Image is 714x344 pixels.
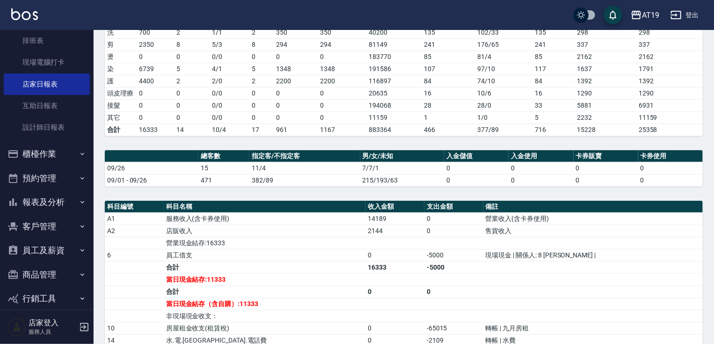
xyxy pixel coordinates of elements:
td: 2 [249,26,274,38]
td: 40200 [366,26,422,38]
td: 4400 [137,75,174,87]
td: 6931 [636,99,703,111]
td: 28 / 0 [475,99,532,111]
td: 241 [422,38,475,51]
button: 員工及薪資 [4,238,90,263]
td: 11159 [636,111,703,124]
td: 1 / 0 [475,111,532,124]
td: 183770 [366,51,422,63]
td: 176 / 65 [475,38,532,51]
td: 0 [318,51,366,63]
td: 剪 [105,38,137,51]
td: 合計 [105,124,137,136]
td: 0 [274,111,318,124]
td: 其它 [105,111,137,124]
td: 2162 [575,51,636,63]
td: 116897 [366,75,422,87]
td: 14 [174,124,210,136]
th: 入金儲值 [444,150,509,162]
a: 設計師日報表 [4,117,90,138]
button: 預約管理 [4,166,90,190]
td: 0 / 0 [210,99,249,111]
td: 102 / 33 [475,26,532,38]
td: 377/89 [475,124,532,136]
th: 指定客/不指定客 [249,150,360,162]
td: 2350 [137,38,174,51]
button: 櫃檯作業 [4,142,90,166]
td: 0 [365,285,424,298]
td: 20635 [366,87,422,99]
td: 5 [532,111,575,124]
th: 科目編號 [105,201,164,213]
td: 5 [249,63,274,75]
td: 241 [532,38,575,51]
td: 當日現金結存（含自購）:11333 [164,298,365,310]
td: 轉帳 | 九月房租 [483,322,703,334]
td: 服務收入(含卡券使用) [164,212,365,225]
td: 09/26 [105,162,198,174]
td: 0 [638,174,703,186]
td: 現場現金 | 關係人: 8 [PERSON_NAME] | [483,249,703,261]
td: 471 [198,174,249,186]
button: 報表及分析 [4,190,90,214]
th: 收入金額 [365,201,424,213]
td: 716 [532,124,575,136]
td: A2 [105,225,164,237]
td: 0 [137,99,174,111]
td: 107 [422,63,475,75]
td: 117 [532,63,575,75]
td: 房屋租金收支(租賃稅) [164,322,365,334]
td: 2 / 0 [210,75,249,87]
td: 16 [422,87,475,99]
td: 0 [137,51,174,63]
td: 0 [137,111,174,124]
td: 33 [532,99,575,111]
button: 行銷工具 [4,286,90,311]
td: 337 [575,38,636,51]
td: 0 [444,162,509,174]
th: 卡券使用 [638,150,703,162]
td: 15228 [575,124,636,136]
td: 7/7/1 [360,162,444,174]
td: 81 / 4 [475,51,532,63]
td: 2 [174,26,210,38]
th: 入金使用 [509,150,573,162]
td: 0 [249,99,274,111]
td: 護 [105,75,137,87]
td: 298 [575,26,636,38]
td: 當日現金結存:11333 [164,273,365,285]
td: 2144 [365,225,424,237]
td: 染 [105,63,137,75]
td: 1392 [575,75,636,87]
td: 員工借支 [164,249,365,261]
td: 2 [174,75,210,87]
td: 0 [274,51,318,63]
td: 0 [444,174,509,186]
td: 0 [365,249,424,261]
td: 2200 [318,75,366,87]
td: 0 [174,99,210,111]
td: 85 [532,51,575,63]
td: 298 [636,26,703,38]
td: 0 [318,111,366,124]
a: 店家日報表 [4,73,90,95]
td: 1392 [636,75,703,87]
td: 883364 [366,124,422,136]
td: 2162 [636,51,703,63]
a: 互助日報表 [4,95,90,117]
td: 15 [198,162,249,174]
td: -5000 [424,261,483,273]
td: 1167 [318,124,366,136]
table: a dense table [105,150,703,187]
td: 191586 [366,63,422,75]
td: 0 [509,162,573,174]
td: 洗 [105,26,137,38]
td: 84 [532,75,575,87]
td: A1 [105,212,164,225]
a: 排班表 [4,30,90,51]
td: 售貨收入 [483,225,703,237]
td: 0 [365,322,424,334]
td: 350 [274,26,318,38]
td: 294 [274,38,318,51]
td: -65015 [424,322,483,334]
